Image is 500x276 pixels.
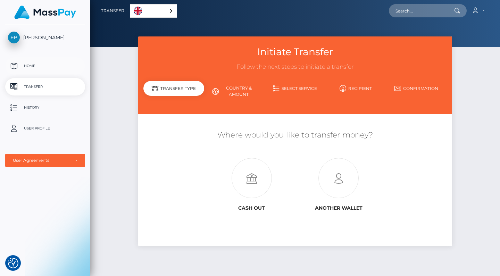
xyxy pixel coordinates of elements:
[13,158,70,163] div: User Agreements
[143,45,447,59] h3: Initiate Transfer
[5,99,85,116] a: History
[130,5,177,17] a: English
[8,102,82,113] p: History
[265,82,326,94] a: Select Service
[386,82,447,94] a: Confirmation
[204,82,265,100] a: Country & Amount
[143,130,447,141] h5: Where would you like to transfer money?
[8,123,82,134] p: User Profile
[8,82,82,92] p: Transfer
[213,205,290,211] h6: Cash out
[300,205,377,211] h6: Another wallet
[325,82,386,94] a: Recipient
[14,6,76,19] img: MassPay
[5,34,85,41] span: [PERSON_NAME]
[130,4,177,18] aside: Language selected: English
[5,120,85,137] a: User Profile
[5,78,85,95] a: Transfer
[8,258,18,268] button: Consent Preferences
[8,61,82,71] p: Home
[5,154,85,167] button: User Agreements
[8,258,18,268] img: Revisit consent button
[143,81,204,96] div: Transfer Type
[5,57,85,75] a: Home
[143,63,447,71] h3: Follow the next steps to initiate a transfer
[101,3,124,18] a: Transfer
[389,4,454,17] input: Search...
[130,4,177,18] div: Language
